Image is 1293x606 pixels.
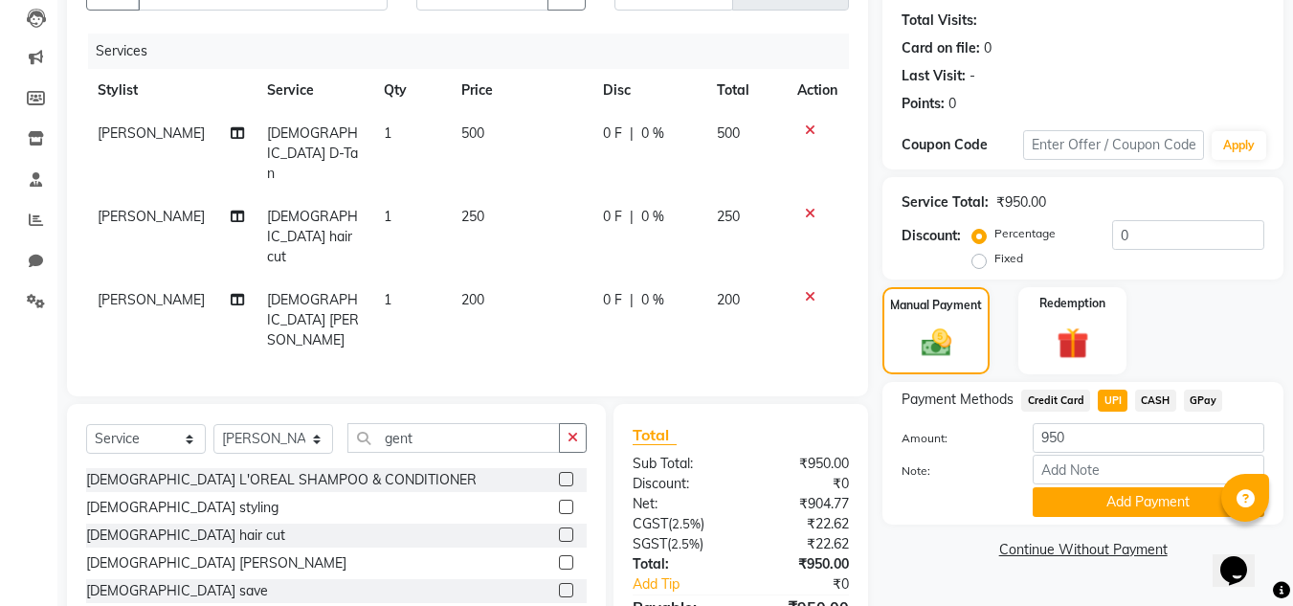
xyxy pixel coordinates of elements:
[741,494,863,514] div: ₹904.77
[902,135,1022,155] div: Coupon Code
[902,66,966,86] div: Last Visit:
[1098,390,1127,412] span: UPI
[618,554,741,574] div: Total:
[1033,487,1264,517] button: Add Payment
[267,291,359,348] span: [DEMOGRAPHIC_DATA] [PERSON_NAME]
[633,425,677,445] span: Total
[641,207,664,227] span: 0 %
[902,38,980,58] div: Card on file:
[88,34,863,69] div: Services
[887,430,1017,447] label: Amount:
[1047,324,1099,363] img: _gift.svg
[86,69,256,112] th: Stylist
[86,470,477,490] div: [DEMOGRAPHIC_DATA] L'OREAL SHAMPOO & CONDITIONER
[1212,131,1266,160] button: Apply
[86,498,279,518] div: [DEMOGRAPHIC_DATA] styling
[741,554,863,574] div: ₹950.00
[1023,130,1204,160] input: Enter Offer / Coupon Code
[618,454,741,474] div: Sub Total:
[630,123,634,144] span: |
[1033,423,1264,453] input: Amount
[384,291,391,308] span: 1
[347,423,560,453] input: Search or Scan
[86,526,285,546] div: [DEMOGRAPHIC_DATA] hair cut
[1184,390,1223,412] span: GPay
[633,515,668,532] span: CGST
[618,534,741,554] div: ( )
[630,207,634,227] span: |
[86,581,268,601] div: [DEMOGRAPHIC_DATA] save
[86,553,346,573] div: [DEMOGRAPHIC_DATA] [PERSON_NAME]
[384,124,391,142] span: 1
[717,124,740,142] span: 500
[618,474,741,494] div: Discount:
[786,69,849,112] th: Action
[741,534,863,554] div: ₹22.62
[902,192,989,213] div: Service Total:
[641,290,664,310] span: 0 %
[1039,295,1105,312] label: Redemption
[633,535,667,552] span: SGST
[717,291,740,308] span: 200
[450,69,591,112] th: Price
[672,516,701,531] span: 2.5%
[984,38,992,58] div: 0
[912,325,961,360] img: _cash.svg
[1135,390,1176,412] span: CASH
[886,540,1280,560] a: Continue Without Payment
[902,94,945,114] div: Points:
[618,574,761,595] a: Add Tip
[741,474,863,494] div: ₹0
[591,69,705,112] th: Disc
[717,208,740,225] span: 250
[630,290,634,310] span: |
[461,124,484,142] span: 500
[98,208,205,225] span: [PERSON_NAME]
[98,124,205,142] span: [PERSON_NAME]
[741,454,863,474] div: ₹950.00
[970,66,975,86] div: -
[1033,455,1264,484] input: Add Note
[267,208,358,265] span: [DEMOGRAPHIC_DATA] hair cut
[994,225,1056,242] label: Percentage
[461,208,484,225] span: 250
[762,574,864,595] div: ₹0
[267,124,358,182] span: [DEMOGRAPHIC_DATA] D-Tan
[902,11,977,31] div: Total Visits:
[618,494,741,514] div: Net:
[98,291,205,308] span: [PERSON_NAME]
[741,514,863,534] div: ₹22.62
[256,69,372,112] th: Service
[902,226,961,246] div: Discount:
[1021,390,1090,412] span: Credit Card
[1213,529,1274,587] iframe: chat widget
[603,207,622,227] span: 0 F
[372,69,450,112] th: Qty
[705,69,787,112] th: Total
[948,94,956,114] div: 0
[641,123,664,144] span: 0 %
[384,208,391,225] span: 1
[603,123,622,144] span: 0 F
[887,462,1017,480] label: Note:
[671,536,700,551] span: 2.5%
[890,297,982,314] label: Manual Payment
[994,250,1023,267] label: Fixed
[996,192,1046,213] div: ₹950.00
[902,390,1014,410] span: Payment Methods
[618,514,741,534] div: ( )
[461,291,484,308] span: 200
[603,290,622,310] span: 0 F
